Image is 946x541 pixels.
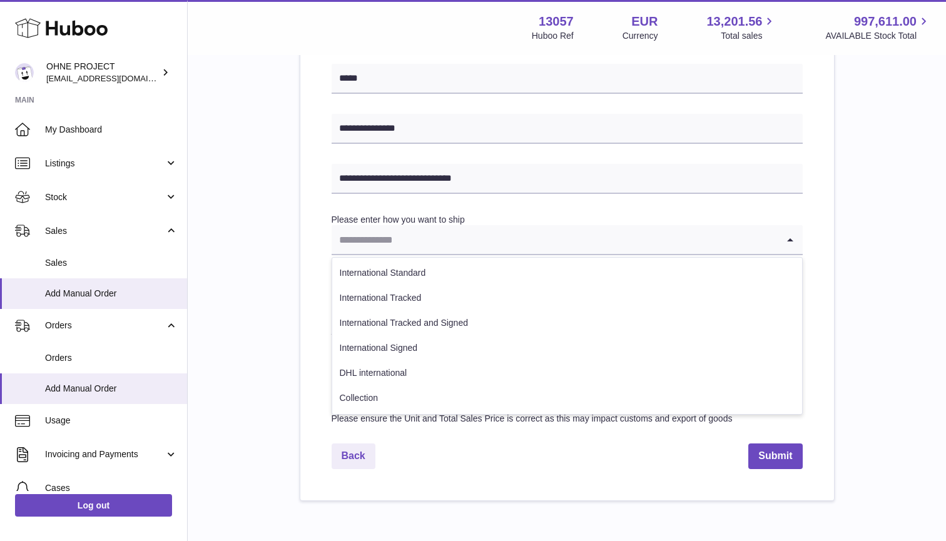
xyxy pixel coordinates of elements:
span: Listings [45,158,165,169]
span: Orders [45,320,165,331]
a: 997,611.00 AVAILABLE Stock Total [825,13,931,42]
span: My Dashboard [45,124,178,136]
span: 13,201.56 [706,13,762,30]
span: 997,611.00 [854,13,917,30]
span: AVAILABLE Stock Total [825,30,931,42]
button: Submit [748,443,802,469]
div: Search for option [332,299,803,329]
p: This will appear on the packing slip. e.g. 'Please contact us through Amazon' [332,331,803,343]
input: Search for option [357,363,778,392]
strong: EUR [631,13,658,30]
span: [EMAIL_ADDRESS][DOMAIN_NAME] [46,73,184,83]
label: Please enter how you want to ship [332,215,465,225]
h2: Optional extra fields [332,275,803,290]
span: Orders [45,352,178,364]
strong: 13057 [539,13,574,30]
span: Sales [45,225,165,237]
div: Search for option [332,225,803,255]
span: Invoicing and Payments [45,448,165,460]
input: Search for option [332,225,778,254]
span: Add Manual Order [45,383,178,395]
span: Total sales [721,30,776,42]
div: Currency [623,30,658,42]
span: Add Manual Order [45,288,178,300]
span: Sales [45,257,178,269]
input: Search for option [332,299,778,328]
span: Cases [45,482,178,494]
div: Search for option [332,363,803,393]
a: Back [332,443,375,469]
img: support@ohneproject.com [15,63,34,82]
span: B2C [332,363,357,392]
span: Stock [45,191,165,203]
a: Log out [15,494,172,517]
span: Usage [45,415,178,427]
a: 13,201.56 Total sales [706,13,776,42]
div: OHNE PROJECT [46,61,159,84]
div: Huboo Ref [532,30,574,42]
div: Please ensure the Unit and Total Sales Price is correct as this may impact customs and export of ... [332,413,803,425]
